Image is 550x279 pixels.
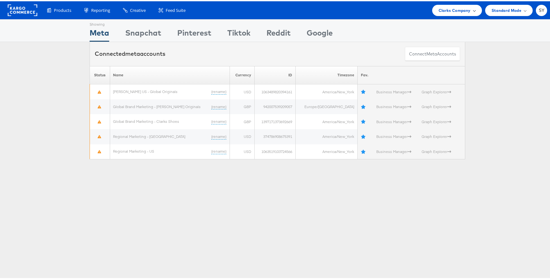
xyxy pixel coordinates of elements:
[110,65,230,83] th: Name
[376,118,411,123] a: Business Manager
[90,26,109,40] div: Meta
[492,6,521,13] span: Standard Mode
[113,103,201,108] a: Global Brand Marketing - [PERSON_NAME] Originals
[125,26,161,40] div: Snapchat
[296,113,358,128] td: America/New_York
[376,133,411,138] a: Business Manager
[230,83,255,98] td: USD
[211,133,226,138] a: (rename)
[230,128,255,143] td: USD
[90,18,109,26] div: Showing
[422,103,451,108] a: Graph Explorer
[130,6,146,12] span: Creative
[422,88,451,93] a: Graph Explorer
[211,118,226,123] a: (rename)
[255,65,296,83] th: ID
[255,98,296,113] td: 942007539209057
[230,65,255,83] th: Currency
[405,46,460,60] button: ConnectmetaAccounts
[422,133,451,138] a: Graph Explorer
[266,26,291,40] div: Reddit
[177,26,211,40] div: Pinterest
[54,6,71,12] span: Products
[439,6,471,13] span: Clarks Company
[113,88,178,93] a: [PERSON_NAME] US - Global Originals
[166,6,186,12] span: Feed Suite
[376,148,411,153] a: Business Manager
[296,143,358,158] td: America/New_York
[211,88,226,93] a: (rename)
[211,148,226,153] a: (rename)
[422,118,451,123] a: Graph Explorer
[296,128,358,143] td: America/New_York
[255,113,296,128] td: 1397171373692669
[91,6,110,12] span: Reporting
[95,48,165,57] div: Connected accounts
[255,83,296,98] td: 1063489820394161
[539,7,545,11] span: SY
[227,26,250,40] div: Tiktok
[230,113,255,128] td: GBP
[113,118,179,123] a: Global Brand Marketing - Clarks Shoes
[376,103,411,108] a: Business Manager
[296,83,358,98] td: America/New_York
[255,128,296,143] td: 374786908675391
[211,103,226,108] a: (rename)
[296,65,358,83] th: Timezone
[230,143,255,158] td: USD
[230,98,255,113] td: GBP
[255,143,296,158] td: 1063519103724566
[422,148,451,153] a: Graph Explorer
[307,26,333,40] div: Google
[426,50,437,56] span: meta
[376,88,411,93] a: Business Manager
[125,49,140,56] span: meta
[90,65,110,83] th: Status
[296,98,358,113] td: Europe/[GEOGRAPHIC_DATA]
[113,148,154,152] a: Regional Marketing - US
[113,133,186,138] a: Regional Marketing - [GEOGRAPHIC_DATA]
